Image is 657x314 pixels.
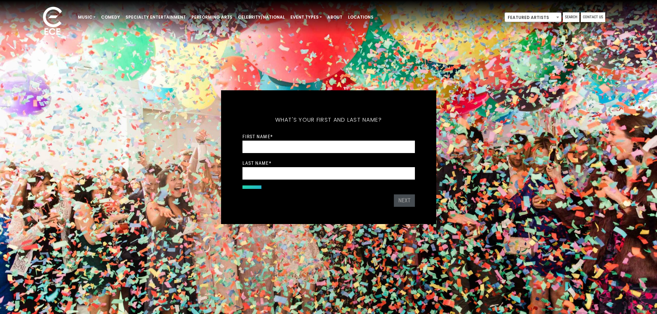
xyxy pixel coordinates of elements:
[98,11,123,23] a: Comedy
[35,5,70,38] img: ece_new_logo_whitev2-1.png
[242,160,271,166] label: Last Name
[242,108,415,132] h5: What's your first and last name?
[505,12,561,22] span: Featured Artists
[345,11,376,23] a: Locations
[242,133,273,140] label: First Name
[235,11,288,23] a: Celebrity/National
[288,11,325,23] a: Event Types
[581,12,605,22] a: Contact Us
[505,13,561,22] span: Featured Artists
[563,12,579,22] a: Search
[75,11,98,23] a: Music
[189,11,235,23] a: Performing Arts
[123,11,189,23] a: Specialty Entertainment
[325,11,345,23] a: About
